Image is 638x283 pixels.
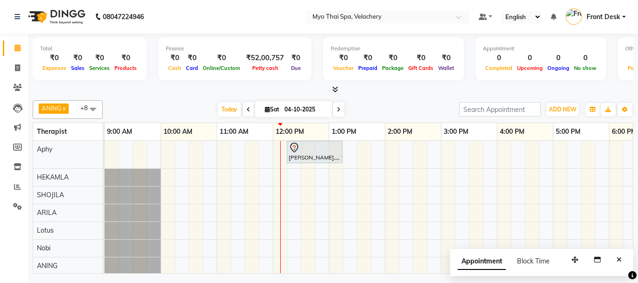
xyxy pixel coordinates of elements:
span: Appointment [458,253,506,270]
div: ₹0 [406,53,436,63]
a: 4:00 PM [497,125,527,138]
div: ₹0 [356,53,380,63]
span: HEKAMLA [37,173,69,181]
div: ₹0 [200,53,242,63]
div: Redemption [331,45,456,53]
div: ₹0 [331,53,356,63]
div: ₹0 [184,53,200,63]
span: Completed [483,65,515,71]
span: Package [380,65,406,71]
span: Wallet [436,65,456,71]
span: Ongoing [545,65,572,71]
span: Aphy [37,145,52,153]
div: ₹0 [69,53,87,63]
span: Voucher [331,65,356,71]
a: 2:00 PM [385,125,415,138]
div: [PERSON_NAME],,,, TK01, 12:15 PM-01:15 PM, Aroma NB 60 mins [288,142,341,162]
span: No show [572,65,599,71]
span: Online/Custom [200,65,242,71]
div: Total [40,45,139,53]
span: Prepaid [356,65,380,71]
img: logo [24,4,88,30]
a: 12:00 PM [273,125,306,138]
input: 2025-10-04 [282,103,328,117]
div: 0 [515,53,545,63]
a: 11:00 AM [217,125,251,138]
div: 0 [483,53,515,63]
span: ANING [37,262,57,270]
span: ANING [42,104,62,112]
div: ₹0 [166,53,184,63]
span: Services [87,65,112,71]
a: 9:00 AM [105,125,135,138]
div: Appointment [483,45,599,53]
span: Therapist [37,127,67,136]
a: 1:00 PM [329,125,359,138]
button: Close [612,253,626,267]
div: ₹0 [87,53,112,63]
a: 10:00 AM [161,125,195,138]
span: Gift Cards [406,65,436,71]
div: ₹0 [288,53,304,63]
span: Today [218,102,241,117]
button: ADD NEW [546,103,579,116]
span: Lotus [37,226,54,235]
span: Upcoming [515,65,545,71]
img: Front Desk [566,8,582,25]
span: Sales [69,65,87,71]
a: 3:00 PM [441,125,471,138]
span: Card [184,65,200,71]
span: Due [289,65,303,71]
span: Products [112,65,139,71]
div: Finance [166,45,304,53]
a: 5:00 PM [553,125,583,138]
b: 08047224946 [103,4,144,30]
span: +8 [80,104,95,111]
div: 0 [545,53,572,63]
div: ₹52,00,757 [242,53,288,63]
span: Expenses [40,65,69,71]
span: SHOJILA [37,191,64,199]
div: ₹0 [112,53,139,63]
span: Front Desk [587,12,620,22]
span: Nobi [37,244,50,252]
input: Search Appointment [459,102,541,117]
span: ARILA [37,208,57,217]
div: ₹0 [40,53,69,63]
span: ADD NEW [549,106,576,113]
span: Sat [262,106,282,113]
a: x [62,104,66,112]
div: ₹0 [380,53,406,63]
div: 0 [572,53,599,63]
div: ₹0 [436,53,456,63]
span: Cash [166,65,184,71]
span: Block Time [517,257,550,265]
span: Petty cash [250,65,281,71]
